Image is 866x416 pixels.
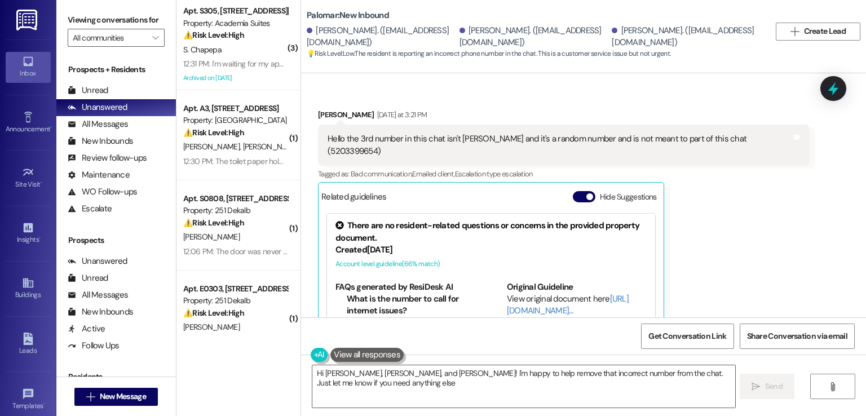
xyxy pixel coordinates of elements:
label: Viewing conversations for [68,11,165,29]
div: Unanswered [68,101,127,113]
div: Apt. E0303, [STREET_ADDRESS] [183,283,288,295]
div: Property: Academia Suites [183,17,288,29]
strong: ⚠️ Risk Level: High [183,218,244,228]
div: Prospects [56,234,176,246]
span: Send [765,380,783,392]
div: Apt. S305, [STREET_ADDRESS][PERSON_NAME] [183,5,288,17]
span: • [50,123,52,131]
span: [PERSON_NAME] [183,322,240,332]
img: ResiDesk Logo [16,10,39,30]
div: Unread [68,85,108,96]
div: Maintenance [68,169,130,181]
div: All Messages [68,118,128,130]
div: View original document here [507,293,647,317]
div: Property: [GEOGRAPHIC_DATA] [183,114,288,126]
span: [PERSON_NAME] [183,232,240,242]
span: Share Conversation via email [747,330,847,342]
i:  [828,382,837,391]
i:  [86,392,95,401]
div: New Inbounds [68,135,133,147]
div: There are no resident-related questions or concerns in the provided property document. [335,220,647,244]
b: FAQs generated by ResiDesk AI [335,281,453,293]
a: Leads [6,329,51,360]
textarea: Hi [PERSON_NAME], [PERSON_NAME], and [PERSON_NAME]! I'm happy to help remove that incorrect numbe... [312,365,735,408]
div: [PERSON_NAME]. ([EMAIL_ADDRESS][DOMAIN_NAME]) [612,25,762,49]
a: Buildings [6,273,51,304]
div: New Inbounds [68,306,133,318]
div: Archived on [DATE] [182,71,289,85]
div: [PERSON_NAME] [318,109,810,125]
span: Bad communication , [351,169,412,179]
b: Palomar: New Inbound [307,10,389,21]
div: [PERSON_NAME]. ([EMAIL_ADDRESS][DOMAIN_NAME]) [459,25,609,49]
div: 12:06 PM: The door was never locked [183,246,304,256]
div: Created [DATE] [335,244,647,256]
i:  [152,33,158,42]
div: WO Follow-ups [68,186,137,198]
a: Inbox [6,52,51,82]
a: Templates • [6,384,51,415]
span: Escalation type escalation [455,169,533,179]
button: Get Conversation Link [641,324,734,349]
div: Follow Ups [68,340,120,352]
span: [PERSON_NAME] [183,141,243,152]
button: Create Lead [776,23,860,41]
strong: ⚠️ Risk Level: High [183,308,244,318]
div: Property: 251 Dekalb [183,205,288,216]
span: : The resident is reporting an incorrect phone number in the chat. This is a customer service iss... [307,48,671,60]
div: [DATE] at 3:21 PM [374,109,427,121]
div: Review follow-ups [68,152,147,164]
div: Unread [68,272,108,284]
div: Residents [56,371,176,383]
div: Apt. A3, [STREET_ADDRESS] [183,103,288,114]
div: 12:31 PM: I'm waiting for my approval they asked for a document last week and I sent them. I rece... [183,59,623,69]
strong: ⚠️ Risk Level: High [183,30,244,40]
span: S. Chapepa [183,45,222,55]
button: Send [740,374,794,399]
a: [URL][DOMAIN_NAME]… [507,293,629,316]
div: All Messages [68,289,128,301]
span: • [43,400,45,408]
span: • [39,234,41,242]
div: Escalate [68,203,112,215]
span: Get Conversation Link [648,330,726,342]
a: Insights • [6,218,51,249]
li: What is the number to call for internet issues? [347,293,476,317]
button: New Message [74,388,158,406]
div: Prospects + Residents [56,64,176,76]
button: Share Conversation via email [740,324,855,349]
div: Related guidelines [321,191,387,207]
div: Tagged as: [318,166,810,182]
div: Active [68,323,105,335]
span: Create Lead [804,25,846,37]
div: Apt. S0808, [STREET_ADDRESS] [183,193,288,205]
input: All communities [73,29,147,47]
span: Emailed client , [412,169,454,179]
i:  [790,27,799,36]
div: [PERSON_NAME]. ([EMAIL_ADDRESS][DOMAIN_NAME]) [307,25,457,49]
div: Hello the 3rd number in this chat isn't [PERSON_NAME] and it's a random number and is not meant t... [328,133,792,157]
span: [PERSON_NAME] [243,141,299,152]
div: Property: 251 Dekalb [183,295,288,307]
strong: ⚠️ Risk Level: High [183,127,244,138]
div: Account level guideline ( 66 % match) [335,258,647,270]
a: Site Visit • [6,163,51,193]
label: Hide Suggestions [600,191,657,203]
span: • [41,179,42,187]
b: Original Guideline [507,281,573,293]
div: Unanswered [68,255,127,267]
i:  [752,382,760,391]
span: New Message [100,391,146,402]
strong: 💡 Risk Level: Low [307,49,354,58]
